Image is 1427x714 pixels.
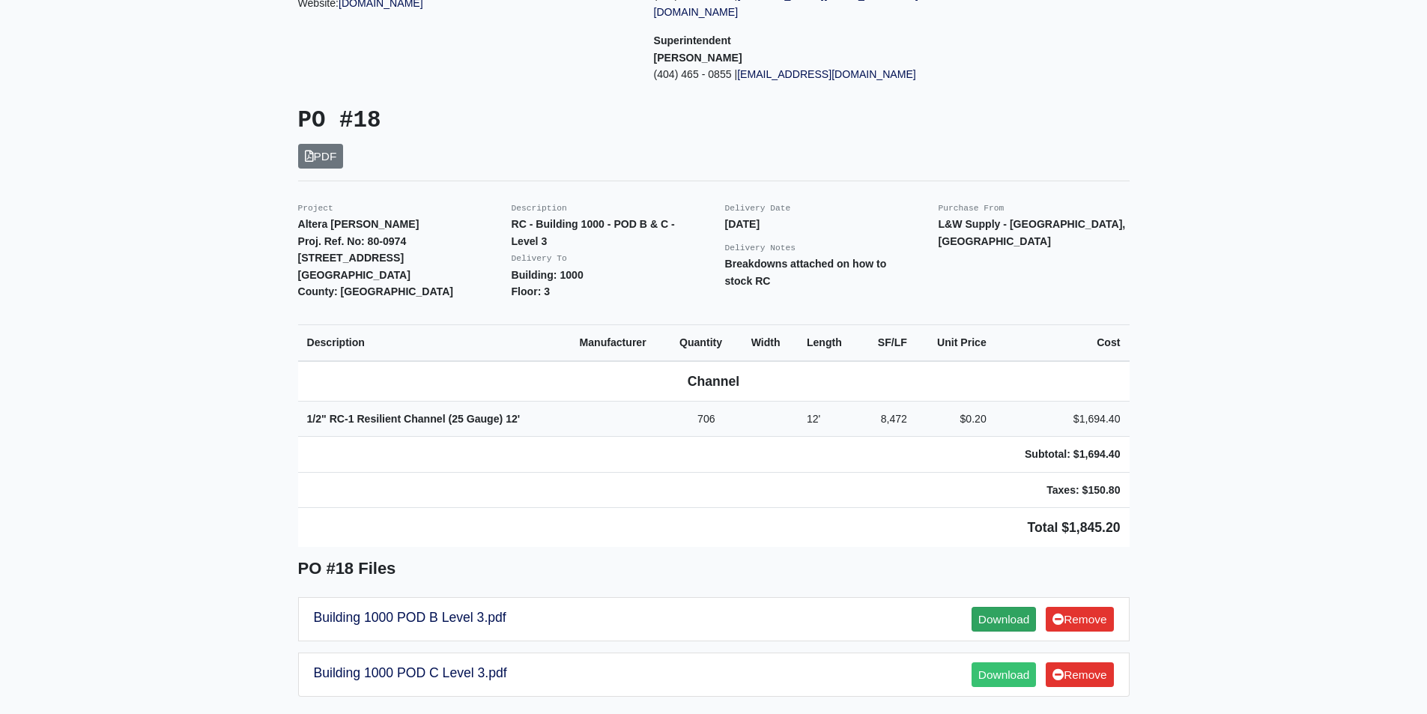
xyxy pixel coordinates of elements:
[298,559,1130,578] h5: PO #18 Files
[742,324,798,360] th: Width
[512,218,675,247] strong: RC - Building 1000 - POD B & C - Level 3
[654,52,742,64] strong: [PERSON_NAME]
[861,324,916,360] th: SF/LF
[298,218,419,230] strong: Altera [PERSON_NAME]
[725,204,791,213] small: Delivery Date
[798,324,861,360] th: Length
[807,413,820,425] span: 12'
[939,216,1130,249] p: L&W Supply - [GEOGRAPHIC_DATA], [GEOGRAPHIC_DATA]
[688,374,739,389] b: Channel
[654,66,987,83] p: (404) 465 - 0855 |
[1046,662,1113,687] a: Remove
[307,413,521,425] strong: 1/2" RC-1 Resilient Channel (25 Gauge)
[298,235,407,247] strong: Proj. Ref. No: 80-0974
[996,437,1130,473] td: Subtotal: $1,694.40
[737,68,916,80] a: [EMAIL_ADDRESS][DOMAIN_NAME]
[298,107,703,135] h3: PO #18
[1046,607,1113,632] a: Remove
[996,324,1130,360] th: Cost
[972,607,1036,632] a: Download
[506,413,520,425] span: 12'
[314,665,507,680] a: Building 1000 POD C Level 3.pdf
[512,204,567,213] small: Description
[298,269,410,281] strong: [GEOGRAPHIC_DATA]
[916,401,996,437] td: $0.20
[298,508,1130,548] td: Total $1,845.20
[725,258,887,287] strong: Breakdowns attached on how to stock RC
[298,285,454,297] strong: County: [GEOGRAPHIC_DATA]
[298,144,344,169] a: PDF
[861,401,916,437] td: 8,472
[670,401,742,437] td: 706
[314,610,506,625] a: Building 1000 POD B Level 3.pdf
[939,204,1005,213] small: Purchase From
[512,254,567,263] small: Delivery To
[512,269,584,281] strong: Building: 1000
[670,324,742,360] th: Quantity
[972,662,1036,687] a: Download
[654,34,731,46] span: Superintendent
[512,285,551,297] strong: Floor: 3
[298,252,405,264] strong: [STREET_ADDRESS]
[571,324,670,360] th: Manufacturer
[298,324,571,360] th: Description
[996,401,1130,437] td: $1,694.40
[298,204,333,213] small: Project
[725,243,796,252] small: Delivery Notes
[916,324,996,360] th: Unit Price
[725,218,760,230] strong: [DATE]
[996,472,1130,508] td: Taxes: $150.80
